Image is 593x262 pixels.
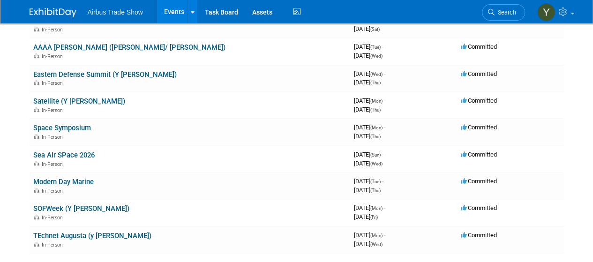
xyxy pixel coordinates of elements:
span: Committed [461,232,497,239]
img: In-Person Event [34,134,39,139]
span: [DATE] [354,232,385,239]
span: In-Person [42,107,66,113]
span: (Sun) [370,152,381,157]
span: In-Person [42,242,66,248]
span: [DATE] [354,106,381,113]
span: - [382,178,383,185]
span: Airbus Trade Show [88,8,143,16]
img: In-Person Event [34,161,39,166]
span: [DATE] [354,187,381,194]
span: (Sat) [370,27,380,32]
span: (Fri) [370,215,378,220]
span: In-Person [42,188,66,194]
a: Satellite (Y [PERSON_NAME]) [33,97,125,105]
a: Modern Day Marine [33,178,94,186]
img: In-Person Event [34,188,39,193]
span: (Mon) [370,206,383,211]
span: (Tue) [370,45,381,50]
a: Sea Air SPace 2026 [33,151,95,159]
a: SOFWeek (Y [PERSON_NAME]) [33,204,129,213]
span: (Mon) [370,233,383,238]
span: Committed [461,97,497,104]
span: [DATE] [354,178,383,185]
span: Committed [461,70,497,77]
span: [DATE] [354,97,385,104]
span: - [382,43,383,50]
img: In-Person Event [34,80,39,85]
a: SHPE (C.Dreuilh) [33,16,86,25]
span: In-Person [42,134,66,140]
span: [DATE] [354,43,383,50]
span: [DATE] [354,52,383,59]
span: [DATE] [354,124,385,131]
span: (Thu) [370,134,381,139]
img: In-Person Event [34,27,39,31]
span: (Wed) [370,72,383,77]
span: Search [495,9,516,16]
span: [DATE] [354,160,383,167]
span: (Wed) [370,242,383,247]
span: In-Person [42,215,66,221]
span: (Thu) [370,188,381,193]
span: Committed [461,178,497,185]
span: Committed [461,204,497,211]
span: In-Person [42,27,66,33]
span: - [384,124,385,131]
span: Committed [461,124,497,131]
img: Yolanda Bauza [537,3,555,21]
a: AAAA [PERSON_NAME] ([PERSON_NAME]/ [PERSON_NAME]) [33,43,225,52]
span: - [384,204,385,211]
span: (Wed) [370,161,383,166]
span: [DATE] [354,25,380,32]
img: In-Person Event [34,215,39,219]
span: - [384,232,385,239]
span: Committed [461,43,497,50]
a: Search [482,4,525,21]
span: [DATE] [354,151,383,158]
span: In-Person [42,161,66,167]
span: (Thu) [370,80,381,85]
span: [DATE] [354,133,381,140]
span: Committed [461,151,497,158]
span: (Mon) [370,125,383,130]
a: Eastern Defense Summit (Y [PERSON_NAME]) [33,70,177,79]
img: ExhibitDay [30,8,76,17]
span: (Wed) [370,53,383,59]
span: [DATE] [354,204,385,211]
span: (Tue) [370,179,381,184]
span: - [384,97,385,104]
a: TEchnet Augusta (y [PERSON_NAME]) [33,232,151,240]
span: - [384,70,385,77]
span: - [382,151,383,158]
span: (Thu) [370,107,381,112]
img: In-Person Event [34,242,39,247]
span: [DATE] [354,240,383,247]
a: Space Symposium [33,124,91,132]
span: [DATE] [354,213,378,220]
span: In-Person [42,53,66,60]
span: [DATE] [354,70,385,77]
span: [DATE] [354,79,381,86]
span: In-Person [42,80,66,86]
img: In-Person Event [34,107,39,112]
span: (Mon) [370,98,383,104]
img: In-Person Event [34,53,39,58]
